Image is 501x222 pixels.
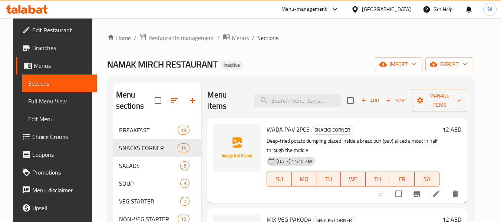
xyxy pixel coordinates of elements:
[223,33,249,43] a: Menus
[312,126,353,134] span: SNACKS CORNER
[119,197,181,206] span: VEG STARTER
[391,186,406,202] span: Select to update
[181,180,189,187] span: 3
[32,26,91,34] span: Edit Restaurant
[393,174,412,185] span: FR
[178,143,189,152] div: items
[32,132,91,141] span: Choice Groups
[148,33,214,42] span: Restaurants management
[119,126,178,135] div: BREAKFAST
[341,172,365,186] button: WE
[431,60,467,69] span: export
[358,95,382,106] span: Add item
[273,158,314,165] span: [DATE] 11:10 PM
[446,185,464,203] button: delete
[113,192,202,210] div: VEG STARTER7
[180,161,189,170] div: items
[139,33,214,43] a: Restaurants management
[32,150,91,159] span: Coupons
[344,174,362,185] span: WE
[32,168,91,177] span: Promotions
[267,124,310,135] span: WADA PAV 2PCS
[217,33,220,42] li: /
[181,162,189,169] span: 5
[32,186,91,195] span: Menu disclaimer
[418,91,461,110] span: Manage items
[254,94,341,107] input: search
[178,127,189,134] span: 13
[381,60,416,69] span: import
[181,198,189,205] span: 7
[442,124,461,135] h6: 12 AED
[113,139,202,157] div: SNACKS CORNER14
[32,203,91,212] span: Upsell
[107,33,473,43] nav: breadcrumb
[134,33,136,42] li: /
[28,79,91,88] span: Sections
[16,21,97,39] a: Edit Restaurant
[22,74,97,92] a: Sections
[113,121,202,139] div: BREAKFAST13
[292,172,316,186] button: MO
[412,89,467,112] button: Manage items
[16,39,97,57] a: Branches
[415,172,439,186] button: SA
[119,143,178,152] span: SNACKS CORNER
[375,57,422,71] button: import
[221,62,243,68] span: Inactive
[119,179,181,188] span: SOUP
[267,136,439,155] p: Deep-fried potato dumpling placed inside a bread bun (pav) sliced almost in half through the middle
[358,95,382,106] button: Add
[362,5,411,13] div: [GEOGRAPHIC_DATA]
[221,61,243,70] div: Inactive
[119,161,181,170] span: SALADS
[311,126,353,135] div: SNACKS CORNER
[184,92,201,109] button: Add section
[319,174,338,185] span: TU
[408,185,426,203] button: Branch-specific-item
[113,175,202,192] div: SOUP3
[360,96,380,105] span: Add
[28,115,91,123] span: Edit Menu
[107,56,218,73] span: NAMAK MIRCH RESTAURANT
[16,181,97,199] a: Menu disclaimer
[257,33,278,42] span: Sections
[488,5,492,13] span: M
[387,96,407,105] span: Sort
[107,33,131,42] a: Home
[232,33,249,42] span: Menus
[34,61,91,70] span: Menus
[180,179,189,188] div: items
[22,92,97,110] a: Full Menu View
[267,172,291,186] button: SU
[213,124,261,172] img: WADA PAV 2PCS
[180,197,189,206] div: items
[385,95,409,106] button: Sort
[16,57,97,74] a: Menus
[382,95,412,106] span: Sort items
[369,174,387,185] span: TH
[425,57,473,71] button: export
[295,174,313,185] span: MO
[32,43,91,52] span: Branches
[252,33,254,42] li: /
[116,89,155,112] h2: Menu sections
[418,174,436,185] span: SA
[207,89,244,112] h2: Menu items
[390,172,415,186] button: FR
[178,126,189,135] div: items
[150,93,166,108] span: Select all sections
[28,97,91,106] span: Full Menu View
[281,5,327,14] div: Menu-management
[343,93,358,108] span: Select section
[366,172,390,186] button: TH
[113,157,202,175] div: SALADS5
[16,163,97,181] a: Promotions
[316,172,341,186] button: TU
[16,146,97,163] a: Coupons
[22,110,97,128] a: Edit Menu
